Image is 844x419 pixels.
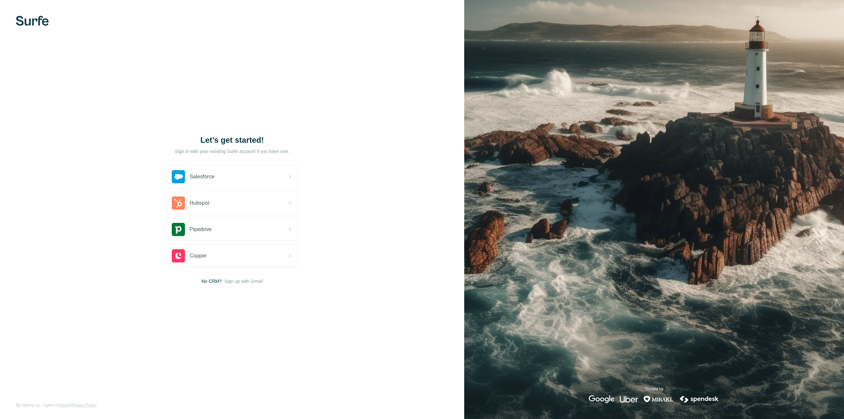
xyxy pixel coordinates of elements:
[645,386,663,392] p: Trusted by
[16,402,97,408] span: By signing up, I agree to &
[172,170,185,183] img: salesforce's logo
[201,278,222,284] span: No CRM?
[643,395,674,403] img: mirakl's logo
[172,223,185,236] img: pipedrive's logo
[679,395,720,403] img: spendesk's logo
[589,395,615,403] img: google's logo
[620,395,638,403] img: uber's logo
[16,16,49,26] img: Surfe's logo
[190,199,209,207] span: Hubspot
[190,252,207,260] span: Copper
[172,249,185,262] img: copper's logo
[58,403,69,407] a: Terms
[190,173,215,181] span: Salesforce
[224,278,263,284] button: Sign up with Gmail
[166,135,298,145] h1: Let’s get started!
[175,148,289,155] p: Sign in with your existing Surfe account if you have one.
[72,403,97,407] a: Privacy Policy
[190,225,212,233] span: Pipedrive
[172,196,185,210] img: hubspot's logo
